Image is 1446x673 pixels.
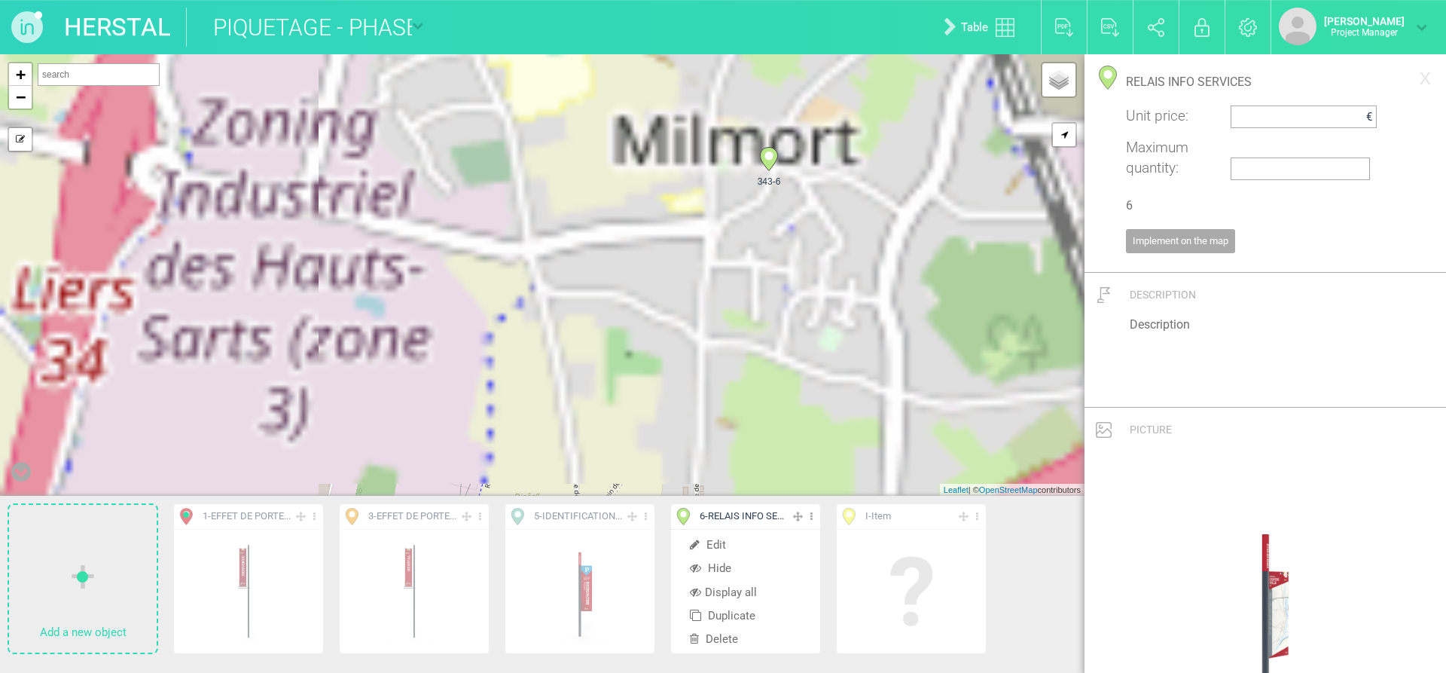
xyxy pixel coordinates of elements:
label: Unit price : [1126,106,1224,126]
img: 101615152548.png [193,536,304,647]
a: HERSTAL [64,8,171,47]
a: Zoom out [9,86,32,109]
img: IMP_ICON_emplacement.svg [1097,287,1111,303]
p: Add a new object [9,621,157,644]
li: Display all [671,581,820,604]
li: Delete [671,628,820,651]
a: Table [932,3,1033,51]
li: Edit [671,534,820,557]
button: Implement on the map [1126,229,1235,253]
img: locked.svg [1194,18,1210,37]
img: 101554879593.png [358,536,470,647]
span: 343-6 [749,175,789,188]
img: 101727230403.png [524,536,636,647]
img: default_avatar.png [1279,8,1316,45]
a: OpenStreetMap [979,485,1038,494]
img: tableau.svg [996,18,1014,37]
a: Layers [1042,63,1075,96]
span: 6 - RELAIS INFO SE... [700,509,784,524]
img: share.svg [1148,18,1165,37]
img: settings.svg [1239,18,1258,37]
input: Reference [1126,189,1405,222]
img: export_csv.svg [1101,18,1120,37]
span: 5 - IDENTIFICATION... [534,509,622,524]
span: Hide [690,561,731,575]
label: Maximum quantity : [1126,137,1224,178]
a: x [1412,62,1438,92]
p: Project Manager [1324,27,1405,38]
a: Leaflet [944,485,969,494]
span: 1 - EFFET DE PORTE... [203,509,291,524]
strong: [PERSON_NAME] [1324,15,1405,27]
li: Duplicate [671,604,820,628]
img: export_pdf.svg [1055,18,1074,37]
a: Add a new object [9,505,157,653]
span: 3 - EFFET DE PORTE... [368,509,456,524]
span: Picture [1130,424,1172,436]
span: I - Item [865,509,891,524]
input: search [38,63,160,86]
div: | © contributors [940,484,1084,497]
a: [PERSON_NAME]Project Manager [1279,8,1427,45]
span: Description [1130,289,1196,301]
a: Zoom in [9,63,32,86]
span: € [1366,110,1372,124]
input: Name [1126,66,1405,98]
img: IMP_ICON_integration.svg [1096,422,1112,438]
img: empty.png [856,536,967,647]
